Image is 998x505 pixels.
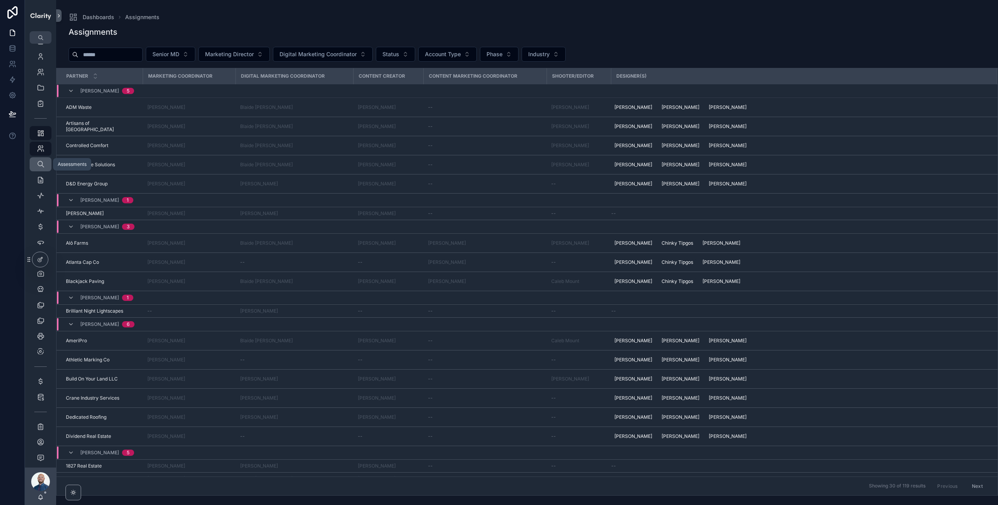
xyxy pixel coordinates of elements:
[358,376,396,382] span: [PERSON_NAME]
[428,162,433,168] span: --
[147,240,185,246] span: [PERSON_NAME]
[147,162,185,168] span: [PERSON_NAME]
[614,338,652,344] span: [PERSON_NAME]
[240,308,278,314] span: [PERSON_NAME]
[428,357,542,363] a: --
[240,240,349,246] a: Blaide [PERSON_NAME]
[147,357,231,363] a: [PERSON_NAME]
[611,373,987,385] a: [PERSON_NAME][PERSON_NAME][PERSON_NAME]
[658,374,702,384] a: [PERSON_NAME]
[147,376,231,382] a: [PERSON_NAME]
[662,240,693,246] span: Chinky Tipgos
[358,357,363,363] span: --
[147,162,231,168] a: [PERSON_NAME]
[428,104,542,110] a: --
[147,142,185,149] span: [PERSON_NAME]
[551,308,556,314] span: --
[66,142,108,149] span: Controlled Comfort
[662,162,699,168] span: [PERSON_NAME]
[551,142,589,149] a: [PERSON_NAME]
[658,238,696,248] a: Chinky Tipgos
[551,278,579,285] a: Caleb Mount
[428,181,433,187] span: --
[614,142,652,149] span: [PERSON_NAME]
[614,240,652,246] span: [PERSON_NAME]
[614,259,652,265] span: [PERSON_NAME]
[611,374,655,384] a: [PERSON_NAME]
[25,44,56,468] div: scrollable content
[147,104,185,110] a: [PERSON_NAME]
[80,224,119,230] span: [PERSON_NAME]
[551,104,606,110] a: [PERSON_NAME]
[611,120,987,133] a: [PERSON_NAME][PERSON_NAME][PERSON_NAME]
[358,338,419,344] a: [PERSON_NAME]
[240,104,349,110] a: Blaide [PERSON_NAME]
[240,142,293,149] a: Blaide [PERSON_NAME]
[662,142,699,149] span: [PERSON_NAME]
[480,47,518,62] button: Select Button
[611,354,987,366] a: [PERSON_NAME][PERSON_NAME][PERSON_NAME]
[240,357,245,363] span: --
[147,123,231,130] a: [PERSON_NAME]
[709,357,747,363] span: [PERSON_NAME]
[198,47,270,62] button: Select Button
[66,240,88,246] span: Alō Farms
[709,104,747,110] span: [PERSON_NAME]
[66,338,87,344] span: AmeriPro
[662,357,699,363] span: [PERSON_NAME]
[658,122,702,131] a: [PERSON_NAME]
[147,278,231,285] a: [PERSON_NAME]
[611,258,655,267] a: [PERSON_NAME]
[358,308,419,314] a: --
[66,338,138,344] a: AmeriPro
[80,197,119,203] span: [PERSON_NAME]
[147,338,231,344] a: [PERSON_NAME]
[240,210,349,217] a: [PERSON_NAME]
[428,162,542,168] a: --
[358,240,396,246] a: [PERSON_NAME]
[611,308,987,314] a: --
[662,181,699,187] span: [PERSON_NAME]
[358,123,396,130] a: [PERSON_NAME]
[425,50,461,58] span: Account Type
[240,338,293,344] a: Blaide [PERSON_NAME]
[66,120,138,133] span: Artisans of [GEOGRAPHIC_DATA]
[428,278,466,285] span: [PERSON_NAME]
[66,376,118,382] span: Build On Your Land LLC
[528,50,550,58] span: Industry
[240,162,349,168] a: Blaide [PERSON_NAME]
[147,104,231,110] a: [PERSON_NAME]
[358,240,419,246] a: [PERSON_NAME]
[66,308,138,314] a: Brilliant Night Lightscapes
[428,142,433,149] span: --
[551,210,556,217] span: --
[240,376,278,382] span: [PERSON_NAME]
[147,357,185,363] span: [PERSON_NAME]
[146,47,195,62] button: Select Button
[66,104,92,110] span: ADM Waste
[125,13,159,21] a: Assignments
[358,162,396,168] a: [PERSON_NAME]
[147,181,231,187] a: [PERSON_NAME]
[662,259,693,265] span: Chinky Tipgos
[709,181,747,187] span: [PERSON_NAME]
[358,104,419,110] a: [PERSON_NAME]
[66,308,123,314] span: Brilliant Night Lightscapes
[611,179,655,188] a: [PERSON_NAME]
[551,338,579,344] span: Caleb Mount
[240,162,293,168] span: Blaide [PERSON_NAME]
[662,104,699,110] span: [PERSON_NAME]
[66,181,108,187] span: D&D Energy Group
[66,181,138,187] a: D&D Energy Group
[358,181,396,187] a: [PERSON_NAME]
[614,181,652,187] span: [PERSON_NAME]
[69,12,114,22] a: Dashboards
[240,240,293,246] span: Blaide [PERSON_NAME]
[611,103,655,112] a: [PERSON_NAME]
[611,122,655,131] a: [PERSON_NAME]
[80,295,119,301] span: [PERSON_NAME]
[614,162,652,168] span: [PERSON_NAME]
